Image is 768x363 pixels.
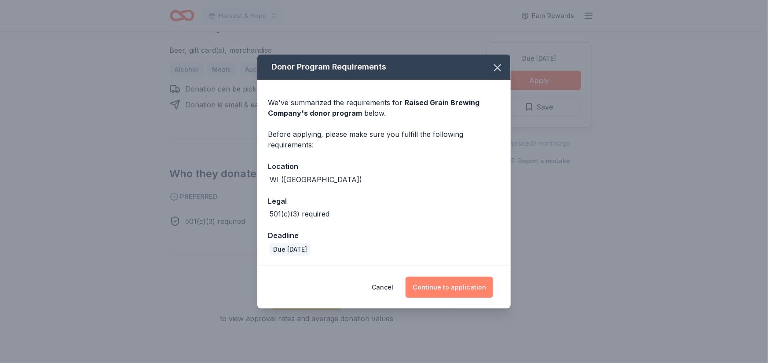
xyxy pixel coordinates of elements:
button: Cancel [372,277,393,298]
div: WI ([GEOGRAPHIC_DATA]) [270,174,362,185]
div: Donor Program Requirements [257,55,511,80]
div: Due [DATE] [270,243,311,256]
div: Deadline [268,230,500,241]
div: Legal [268,195,500,207]
button: Continue to application [406,277,493,298]
div: Before applying, please make sure you fulfill the following requirements: [268,129,500,150]
div: 501(c)(3) required [270,209,329,219]
div: Location [268,161,500,172]
div: We've summarized the requirements for below. [268,97,500,118]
